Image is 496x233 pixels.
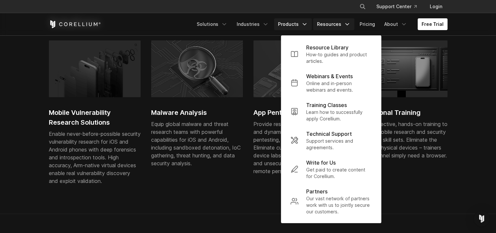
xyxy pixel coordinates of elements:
[253,40,345,183] a: App pentesting for various iOS and Android mobile devices App Pentesting Provide research teams w...
[274,18,312,30] a: Products
[253,40,345,97] img: App pentesting for various iOS and Android mobile devices
[356,40,447,167] a: Black UI showing checklist interface and iPhone mockup, symbolizing mobile app testing and vulner...
[425,1,447,12] a: Login
[49,20,101,28] a: Corellium Home
[233,18,273,30] a: Industries
[357,1,368,12] button: Search
[285,68,377,97] a: Webinars & Events Online and in-person webinars and events.
[306,188,327,195] p: Partners
[306,44,348,51] p: Resource Library
[151,120,243,167] div: Equip global malware and threat research teams with powerful capabilities for iOS and Android, in...
[306,72,353,80] p: Webinars & Events
[380,18,411,30] a: About
[418,18,447,30] a: Free Trial
[193,18,231,30] a: Solutions
[371,1,422,12] a: Support Center
[356,18,379,30] a: Pricing
[306,159,336,167] p: Write for Us
[285,97,377,126] a: Training Classes Learn how to successfully apply Corellium.
[313,18,354,30] a: Resources
[151,40,243,97] img: Magnifying glass zooming in on malware analysis
[151,108,243,117] h2: Malware Analysis
[306,195,372,215] p: Our vast network of partners work with us to jointly secure our customers.
[306,101,347,109] p: Training Classes
[306,167,372,180] p: Get paid to create content for Corellium.
[306,51,372,64] p: How-to guides and product articles.
[285,184,377,219] a: Partners Our vast network of partners work with us to jointly secure our customers.
[285,40,377,68] a: Resource Library How-to guides and product articles.
[193,18,447,30] div: Navigation Menu
[356,108,447,117] h2: Operational Training
[474,211,489,226] div: Open Intercom Messenger
[306,109,372,122] p: Learn how to successfully apply Corellium.
[49,40,141,97] img: Illustration of iPhone being separated into hardware pieces
[306,130,352,138] p: Technical Support
[356,40,447,97] img: Black UI showing checklist interface and iPhone mockup, symbolizing mobile app testing and vulner...
[285,126,377,155] a: Technical Support Support services and agreements.
[49,40,141,193] a: Illustration of iPhone being separated into hardware pieces Mobile Vulnerability Research Solutio...
[356,120,447,159] div: Deliver effective, hands-on training to develop mobile research and security operations skill set...
[306,80,372,93] p: Online and in-person webinars and events.
[253,108,345,117] h2: App Pentesting
[306,138,372,151] p: Support services and agreements.
[151,40,243,175] a: Magnifying glass zooming in on malware analysis Malware Analysis Equip global malware and threat ...
[49,108,141,127] h2: Mobile Vulnerability Research Solutions
[49,130,141,185] div: Enable never-before-possible security vulnerability research for iOS and Android phones with deep...
[351,1,447,12] div: Navigation Menu
[253,120,345,175] div: Provide research teams with static and dynamic testing tools for pentesting, analysis, and verifi...
[285,155,377,184] a: Write for Us Get paid to create content for Corellium.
